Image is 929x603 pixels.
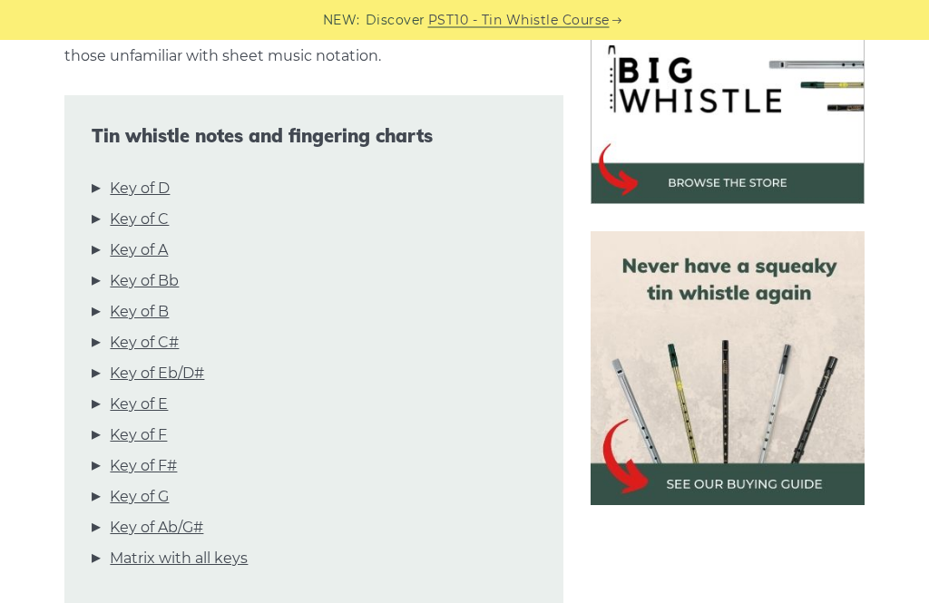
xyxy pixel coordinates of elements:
[591,232,864,505] img: tin whistle buying guide
[110,178,170,201] a: Key of D
[110,486,169,510] a: Key of G
[110,239,168,263] a: Key of A
[110,363,204,386] a: Key of Eb/D#
[428,10,610,31] a: PST10 - Tin Whistle Course
[110,394,168,417] a: Key of E
[110,301,169,325] a: Key of B
[110,332,179,355] a: Key of C#
[110,455,177,479] a: Key of F#
[110,270,179,294] a: Key of Bb
[110,209,169,232] a: Key of C
[366,10,425,31] span: Discover
[92,126,536,148] span: Tin whistle notes and fingering charts
[110,548,248,571] a: Matrix with all keys
[110,517,203,540] a: Key of Ab/G#
[323,10,360,31] span: NEW:
[110,424,167,448] a: Key of F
